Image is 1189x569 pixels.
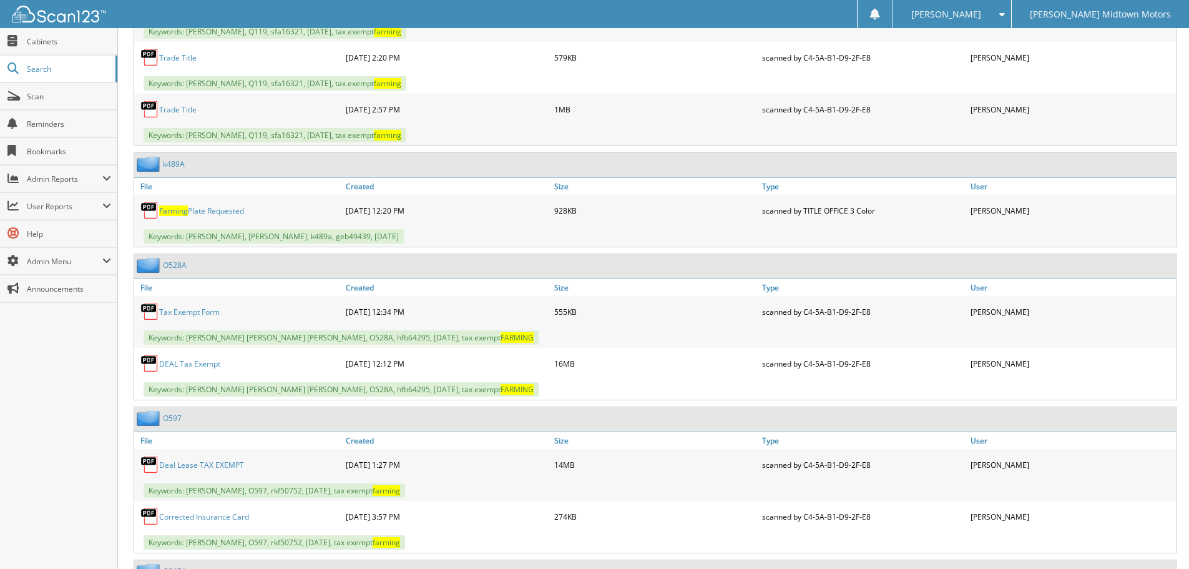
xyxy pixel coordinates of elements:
div: scanned by TITLE OFFICE 3 Color [759,198,967,223]
span: Keywords: [PERSON_NAME], Q119, sfa16321, [DATE], tax exempt [144,24,406,39]
div: scanned by C4-5A-B1-D9-2F-E8 [759,299,967,324]
span: FARMING [501,332,534,343]
a: Size [551,279,760,296]
a: Trade Title [159,104,197,115]
a: DEAL Tax Exempt [159,359,220,369]
span: farming [374,130,401,141]
img: PDF.png [140,100,159,119]
a: O528A [163,260,187,270]
div: [DATE] 12:20 PM [343,198,551,223]
span: Admin Reports [27,174,102,184]
iframe: Chat Widget [1127,509,1189,569]
span: Keywords: [PERSON_NAME], [PERSON_NAME], k489a, geb49439, [DATE] [144,229,404,244]
a: Created [343,279,551,296]
div: [DATE] 2:57 PM [343,97,551,122]
div: 555KB [551,299,760,324]
a: Type [759,178,967,195]
span: Keywords: [PERSON_NAME], O597, rkf50752, [DATE], tax exempt [144,483,405,498]
span: farming [374,26,401,37]
img: PDF.png [140,507,159,526]
a: Tax Exempt Form [159,307,220,317]
img: PDF.png [140,302,159,321]
a: User [967,178,1176,195]
a: k489A [163,159,185,169]
img: PDF.png [140,354,159,373]
div: 274KB [551,504,760,529]
div: [DATE] 12:12 PM [343,351,551,376]
div: 16MB [551,351,760,376]
span: [PERSON_NAME] Midtown Motors [1030,11,1171,18]
span: Reminders [27,119,111,129]
img: PDF.png [140,455,159,474]
div: 1MB [551,97,760,122]
a: Deal Lease TAX EXEMPT [159,460,244,470]
div: scanned by C4-5A-B1-D9-2F-E8 [759,45,967,70]
span: farming [374,78,401,89]
div: [PERSON_NAME] [967,452,1176,477]
span: Cabinets [27,36,111,47]
div: 579KB [551,45,760,70]
span: Keywords: [PERSON_NAME], Q119, sfa16321, [DATE], tax exempt [144,76,406,91]
div: scanned by C4-5A-B1-D9-2F-E8 [759,97,967,122]
a: Type [759,432,967,449]
span: Keywords: [PERSON_NAME], O597, rkf50752, [DATE], tax exempt [144,535,405,550]
span: Bookmarks [27,146,111,157]
a: User [967,279,1176,296]
div: [DATE] 1:27 PM [343,452,551,477]
a: Size [551,432,760,449]
span: Help [27,229,111,239]
a: File [134,279,343,296]
span: Announcements [27,284,111,294]
div: [PERSON_NAME] [967,198,1176,223]
span: farming [373,537,400,548]
a: Created [343,432,551,449]
a: FarmingPlate Requested [159,205,244,216]
span: Admin Menu [27,256,102,267]
a: File [134,432,343,449]
img: folder2.png [137,156,163,172]
a: Trade Title [159,52,197,63]
div: [PERSON_NAME] [967,299,1176,324]
span: User Reports [27,201,102,212]
span: Farming [159,205,188,216]
a: O597 [163,413,182,423]
div: [DATE] 12:34 PM [343,299,551,324]
span: Scan [27,91,111,102]
div: 928KB [551,198,760,223]
div: [PERSON_NAME] [967,45,1176,70]
div: [DATE] 3:57 PM [343,504,551,529]
div: [PERSON_NAME] [967,97,1176,122]
img: PDF.png [140,48,159,67]
span: farming [373,485,400,496]
span: Keywords: [PERSON_NAME] [PERSON_NAME] [PERSON_NAME], O528A, hfb64295, [DATE], tax exempt [144,382,539,397]
span: [PERSON_NAME] [911,11,981,18]
div: scanned by C4-5A-B1-D9-2F-E8 [759,504,967,529]
div: [DATE] 2:20 PM [343,45,551,70]
span: Keywords: [PERSON_NAME], Q119, sfa16321, [DATE], tax exempt [144,128,406,142]
img: scan123-logo-white.svg [12,6,106,22]
img: folder2.png [137,410,163,426]
span: FARMING [501,384,534,395]
a: Corrected Insurance Card [159,512,249,522]
div: 14MB [551,452,760,477]
a: Created [343,178,551,195]
div: scanned by C4-5A-B1-D9-2F-E8 [759,351,967,376]
a: Type [759,279,967,296]
img: PDF.png [140,201,159,220]
a: User [967,432,1176,449]
a: File [134,178,343,195]
span: Search [27,64,109,74]
a: Size [551,178,760,195]
img: folder2.png [137,257,163,273]
span: Keywords: [PERSON_NAME] [PERSON_NAME] [PERSON_NAME], O528A, hfb64295, [DATE], tax exempt [144,330,539,345]
div: [PERSON_NAME] [967,504,1176,529]
div: [PERSON_NAME] [967,351,1176,376]
div: scanned by C4-5A-B1-D9-2F-E8 [759,452,967,477]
